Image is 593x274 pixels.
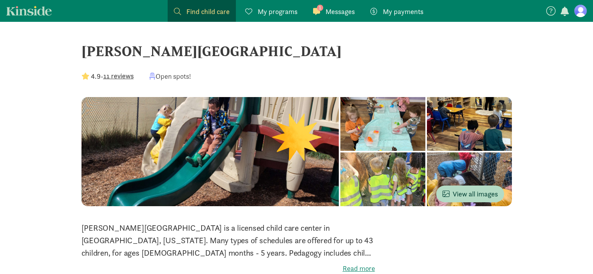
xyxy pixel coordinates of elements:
[186,6,230,17] span: Find child care
[91,72,101,81] strong: 4.9
[149,71,191,81] div: Open spots!
[317,5,323,11] span: 1
[103,71,134,81] button: 11 reviews
[81,222,375,259] p: [PERSON_NAME][GEOGRAPHIC_DATA] is a licensed child care center in [GEOGRAPHIC_DATA], [US_STATE]. ...
[258,6,297,17] span: My programs
[326,6,355,17] span: Messages
[443,189,498,199] span: View all images
[383,6,423,17] span: My payments
[81,41,512,62] div: [PERSON_NAME][GEOGRAPHIC_DATA]
[436,186,504,202] button: View all images
[81,264,375,273] label: Read more
[6,6,52,16] a: Kinside
[81,71,134,81] div: -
